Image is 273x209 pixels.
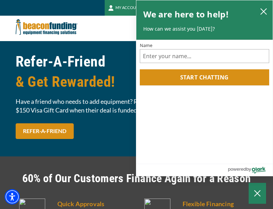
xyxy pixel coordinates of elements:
h2: 60% of Our Customers Finance Again for a Reason [16,170,258,186]
input: Name [140,49,270,63]
p: How can we assist you [DATE]? [143,25,266,32]
span: Have a friend who needs to add equipment? Refer them to us and you can each take home a $150 Visa... [16,97,258,115]
a: Powered by Olark [228,164,273,176]
button: Close Chatbox [249,183,266,204]
button: close chatbox [258,6,269,16]
h5: Flexible Financing [183,199,258,209]
span: & Get Rewarded! [16,72,258,92]
h2: We are here to help! [143,7,229,21]
label: Name [140,43,270,48]
span: powered [228,165,246,173]
div: Accessibility Menu [5,189,20,204]
span: by [246,165,251,173]
a: REFER-A-FRIEND [16,123,74,139]
h5: Quick Approvals [57,199,133,209]
h1: Refer-A-Friend [16,52,258,92]
button: Start chatting [140,69,270,85]
img: Beacon Funding Corporation logo [16,16,78,38]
